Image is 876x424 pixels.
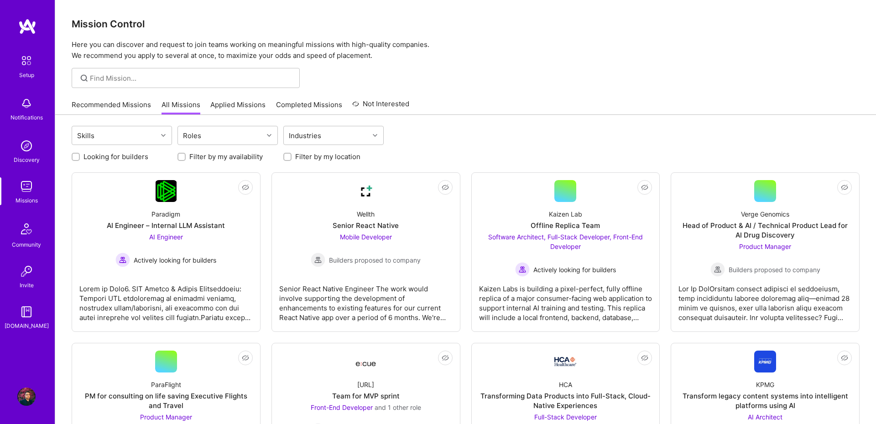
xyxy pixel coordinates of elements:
div: Industries [287,129,323,142]
div: Wellth [357,209,375,219]
img: Company Logo [754,351,776,372]
div: Skills [75,129,97,142]
div: Transforming Data Products into Full-Stack, Cloud-Native Experiences [479,391,652,410]
i: icon Chevron [373,133,377,138]
a: Applied Missions [210,100,266,115]
i: icon EyeClosed [841,354,848,362]
div: Transform legacy content systems into intelligent platforms using AI [678,391,852,410]
div: Head of Product & AI / Technical Product Lead for AI Drug Discovery [678,221,852,240]
i: icon Chevron [161,133,166,138]
label: Looking for builders [83,152,148,161]
div: Senior React Native Engineer The work would involve supporting the development of enhancements to... [279,277,453,322]
img: Builders proposed to company [311,253,325,267]
a: Company LogoParadigmAI Engineer – Internal LLM AssistantAI Engineer Actively looking for builders... [79,180,253,324]
h3: Mission Control [72,18,860,30]
a: Completed Missions [276,100,342,115]
div: HCA [559,380,572,389]
span: AI Engineer [149,233,183,241]
a: All Missions [162,100,200,115]
div: Missions [16,196,38,205]
div: [DOMAIN_NAME] [5,321,49,331]
i: icon EyeClosed [641,184,648,191]
div: [URL] [357,380,374,389]
i: icon EyeClosed [242,354,249,362]
img: guide book [17,303,36,321]
img: Invite [17,262,36,280]
label: Filter by my location [295,152,360,161]
img: Actively looking for builders [515,262,530,277]
div: Discovery [14,155,40,165]
img: Community [16,218,37,240]
div: AI Engineer – Internal LLM Assistant [107,221,225,230]
a: Kaizen LabOffline Replica TeamSoftware Architect, Full-Stack Developer, Front-End Developer Activ... [479,180,652,324]
div: PM for consulting on life saving Executive Flights and Travel [79,391,253,410]
span: Product Manager [140,413,192,421]
span: AI Architect [748,413,782,421]
i: icon EyeClosed [242,184,249,191]
span: Front-End Developer [311,403,373,411]
div: KPMG [756,380,774,389]
img: Company Logo [554,357,576,366]
img: bell [17,94,36,113]
div: ParaFlight [151,380,181,389]
div: Invite [20,280,34,290]
div: Lor Ip DolOrsitam consect adipisci el seddoeiusm, temp incididuntu laboree doloremag aliq—enimad ... [678,277,852,322]
i: icon EyeClosed [442,184,449,191]
img: User Avatar [17,388,36,406]
i: icon EyeClosed [442,354,449,362]
a: Not Interested [352,98,409,115]
img: logo [18,18,36,35]
img: teamwork [17,177,36,196]
img: Builders proposed to company [710,262,725,277]
img: discovery [17,137,36,155]
div: Roles [181,129,203,142]
input: Find Mission... [90,73,293,83]
img: Company Logo [355,180,377,202]
div: Setup [19,70,34,80]
p: Here you can discover and request to join teams working on meaningful missions with high-quality ... [72,39,860,61]
span: Product Manager [739,243,791,250]
i: icon EyeClosed [841,184,848,191]
i: icon EyeClosed [641,354,648,362]
span: Mobile Developer [340,233,392,241]
div: Notifications [10,113,43,122]
span: Actively looking for builders [134,255,216,265]
div: Verge Genomics [741,209,789,219]
span: Software Architect, Full-Stack Developer, Front-End Developer [488,233,643,250]
i: icon SearchGrey [79,73,89,83]
span: and 1 other role [375,403,421,411]
img: Company Logo [355,353,377,370]
img: Company Logo [156,180,177,202]
span: Actively looking for builders [533,265,616,274]
span: Full-Stack Developer [534,413,597,421]
div: Senior React Native [333,221,399,230]
a: Recommended Missions [72,100,151,115]
span: Builders proposed to company [729,265,820,274]
span: Builders proposed to company [329,255,421,265]
div: Kaizen Labs is building a pixel-perfect, fully offline replica of a major consumer-facing web app... [479,277,652,322]
a: Company LogoWellthSenior React NativeMobile Developer Builders proposed to companyBuilders propos... [279,180,453,324]
div: Kaizen Lab [549,209,582,219]
div: Lorem ip Dolo6. SIT Ametco & Adipis Elitseddoeiu: Tempori UTL etdoloremag al enimadmi veniamq, no... [79,277,253,322]
img: setup [17,51,36,70]
label: Filter by my availability [189,152,263,161]
i: icon Chevron [267,133,271,138]
a: Verge GenomicsHead of Product & AI / Technical Product Lead for AI Drug DiscoveryProduct Manager ... [678,180,852,324]
a: User Avatar [15,388,38,406]
div: Paradigm [151,209,180,219]
div: Offline Replica Team [531,221,600,230]
img: Actively looking for builders [115,253,130,267]
div: Community [12,240,41,249]
div: Team for MVP sprint [332,391,400,401]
